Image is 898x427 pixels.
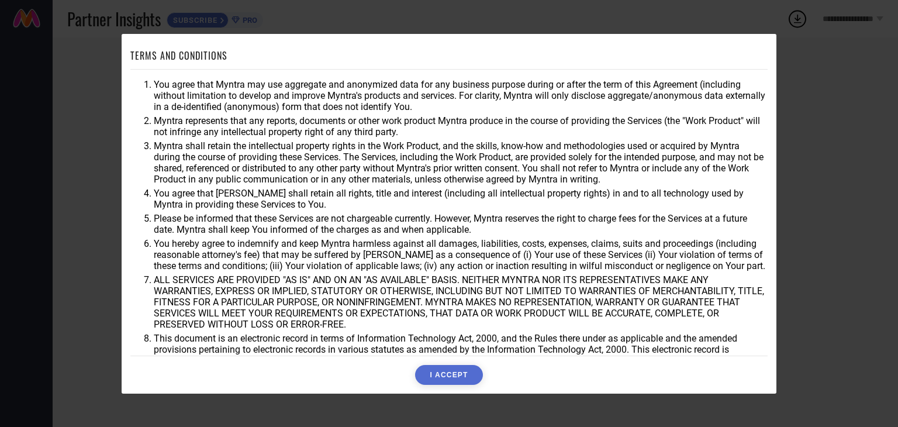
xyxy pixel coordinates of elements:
[154,274,768,330] li: ALL SERVICES ARE PROVIDED "AS IS" AND ON AN "AS AVAILABLE" BASIS. NEITHER MYNTRA NOR ITS REPRESEN...
[130,49,227,63] h1: TERMS AND CONDITIONS
[154,213,768,235] li: Please be informed that these Services are not chargeable currently. However, Myntra reserves the...
[154,140,768,185] li: Myntra shall retain the intellectual property rights in the Work Product, and the skills, know-ho...
[154,115,768,137] li: Myntra represents that any reports, documents or other work product Myntra produce in the course ...
[154,238,768,271] li: You hereby agree to indemnify and keep Myntra harmless against all damages, liabilities, costs, e...
[154,188,768,210] li: You agree that [PERSON_NAME] shall retain all rights, title and interest (including all intellect...
[154,333,768,366] li: This document is an electronic record in terms of Information Technology Act, 2000, and the Rules...
[154,79,768,112] li: You agree that Myntra may use aggregate and anonymized data for any business purpose during or af...
[415,365,482,385] button: I ACCEPT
